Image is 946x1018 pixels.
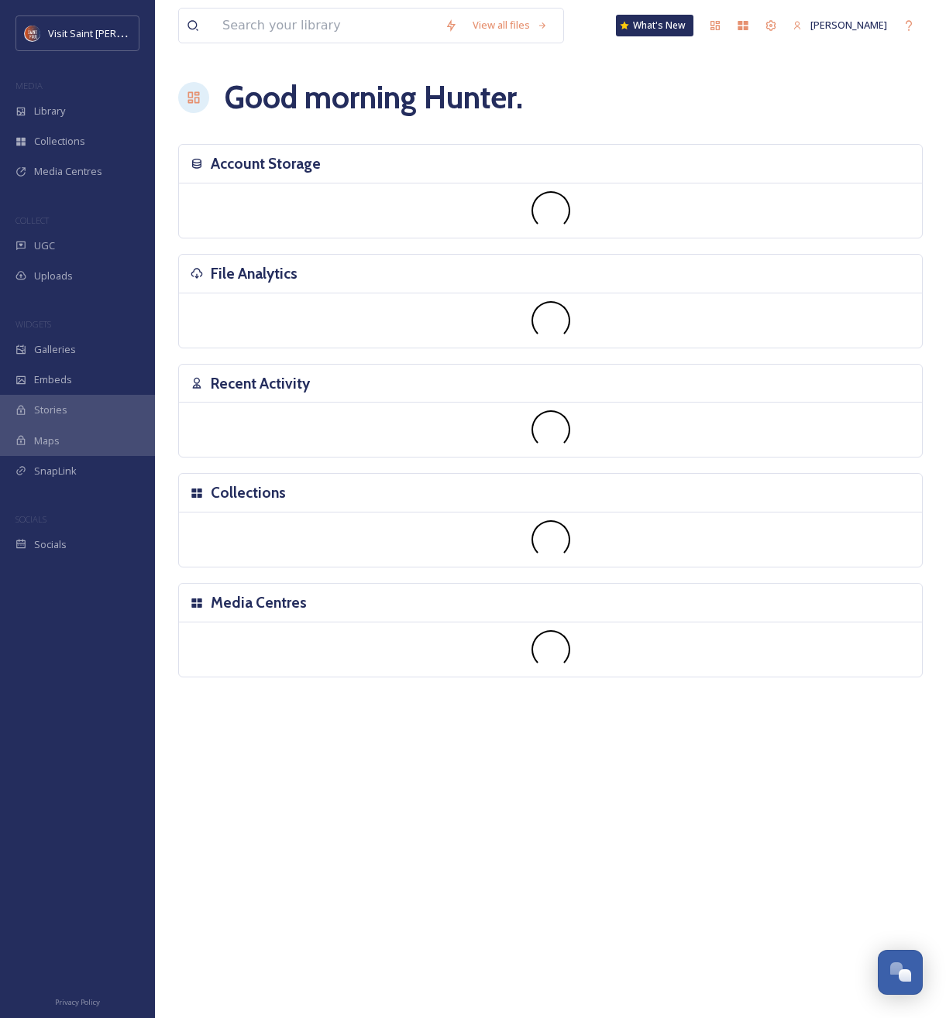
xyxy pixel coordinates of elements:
[15,214,49,226] span: COLLECT
[785,10,895,40] a: [PERSON_NAME]
[34,537,67,552] span: Socials
[34,342,76,357] span: Galleries
[25,26,40,41] img: Visit%20Saint%20Paul%20Updated%20Profile%20Image.jpg
[15,513,46,525] span: SOCIALS
[211,153,321,175] h3: Account Storage
[15,80,43,91] span: MEDIA
[55,997,100,1007] span: Privacy Policy
[225,74,523,121] h1: Good morning Hunter .
[15,318,51,330] span: WIDGETS
[34,372,72,387] span: Embeds
[34,164,102,179] span: Media Centres
[48,26,172,40] span: Visit Saint [PERSON_NAME]
[215,9,437,43] input: Search your library
[34,464,77,478] span: SnapLink
[34,134,85,149] span: Collections
[34,434,60,448] span: Maps
[878,950,923,995] button: Open Chat
[810,18,887,32] span: [PERSON_NAME]
[211,482,286,504] h3: Collections
[34,269,73,283] span: Uploads
[211,262,298,285] h3: File Analytics
[465,10,556,40] a: View all files
[34,104,65,118] span: Library
[34,238,55,253] span: UGC
[34,403,67,417] span: Stories
[211,591,307,614] h3: Media Centres
[55,992,100,1010] a: Privacy Policy
[211,372,310,395] h3: Recent Activity
[616,15,693,36] a: What's New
